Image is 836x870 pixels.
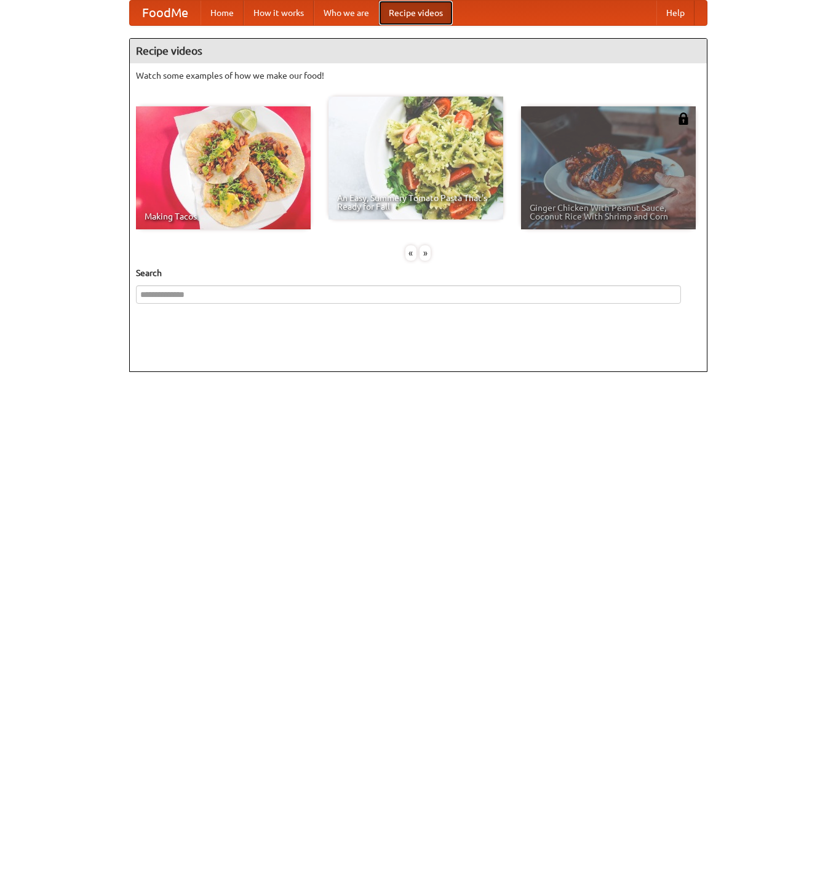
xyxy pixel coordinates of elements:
p: Watch some examples of how we make our food! [136,69,701,82]
img: 483408.png [677,113,690,125]
a: How it works [244,1,314,25]
div: « [405,245,416,261]
h5: Search [136,267,701,279]
a: An Easy, Summery Tomato Pasta That's Ready for Fall [328,97,503,219]
span: Making Tacos [145,212,302,221]
span: An Easy, Summery Tomato Pasta That's Ready for Fall [337,194,495,211]
a: Recipe videos [379,1,453,25]
a: Home [201,1,244,25]
div: » [420,245,431,261]
a: Who we are [314,1,379,25]
a: Making Tacos [136,106,311,229]
a: Help [656,1,695,25]
h4: Recipe videos [130,39,707,63]
a: FoodMe [130,1,201,25]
